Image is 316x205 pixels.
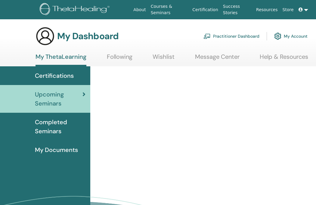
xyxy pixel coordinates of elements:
a: My Account [274,30,308,43]
a: Message Center [195,53,240,65]
a: Wishlist [153,53,175,65]
a: Courses & Seminars [148,1,190,18]
a: Help & Resources [260,53,308,65]
a: Success Stories [221,1,254,18]
a: Certification [190,4,220,15]
a: Practitioner Dashboard [203,30,259,43]
span: My Documents [35,145,78,154]
a: Following [107,53,132,65]
img: logo.png [40,3,112,17]
a: About [131,4,148,15]
img: generic-user-icon.jpg [36,27,55,46]
span: Completed Seminars [35,118,85,136]
a: Resources [254,4,280,15]
a: Store [280,4,296,15]
img: chalkboard-teacher.svg [203,33,211,39]
span: Certifications [35,71,74,80]
img: cog.svg [274,31,281,41]
a: My ThetaLearning [36,53,86,66]
span: Upcoming Seminars [35,90,82,108]
h3: My Dashboard [57,31,119,42]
